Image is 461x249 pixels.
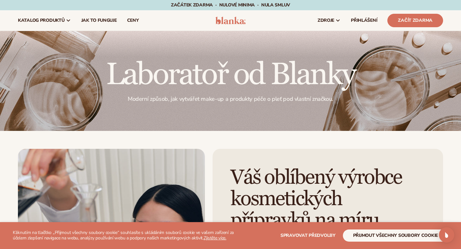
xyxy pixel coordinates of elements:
[204,235,226,241] a: Zjistěte více.
[351,17,377,23] font: PŘIHLÁŠENÍ
[106,56,355,93] font: Laboratoř od Blanky
[398,17,433,23] font: Začít zdarma
[171,2,213,8] font: Začátek zdarma
[18,17,65,23] font: katalog produktů
[318,17,334,23] font: zdroje
[81,17,117,23] font: Jak to funguje
[128,95,333,103] font: Moderní způsob, jak vytvářet make-up a produkty péče o pleť pod vlastní značkou.
[13,229,234,241] font: Kliknutím na tlačítko „Přijmout všechny soubory cookie“ souhlasíte s ukládáním souborů cookie ve ...
[439,227,454,243] div: Open Intercom Messenger
[280,232,336,238] font: Spravovat předvolby
[230,165,402,233] font: Váš oblíbený výrobce kosmetických přípravků na míru
[219,2,255,8] font: NULOVÉ minima
[343,229,448,242] button: přijmout všechny soubory cookie
[215,2,217,8] font: ·
[280,229,336,242] button: Spravovat předvolby
[312,10,346,31] a: zdroje
[76,10,122,31] a: Jak to funguje
[353,232,438,238] font: přijmout všechny soubory cookie
[215,17,246,24] img: logo
[122,10,144,31] a: ceny
[127,17,139,23] font: ceny
[13,10,76,31] a: katalog produktů
[261,2,290,8] font: NULA smluv
[387,14,443,27] a: Začít zdarma
[257,2,259,8] font: ·
[346,10,382,31] a: PŘIHLÁŠENÍ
